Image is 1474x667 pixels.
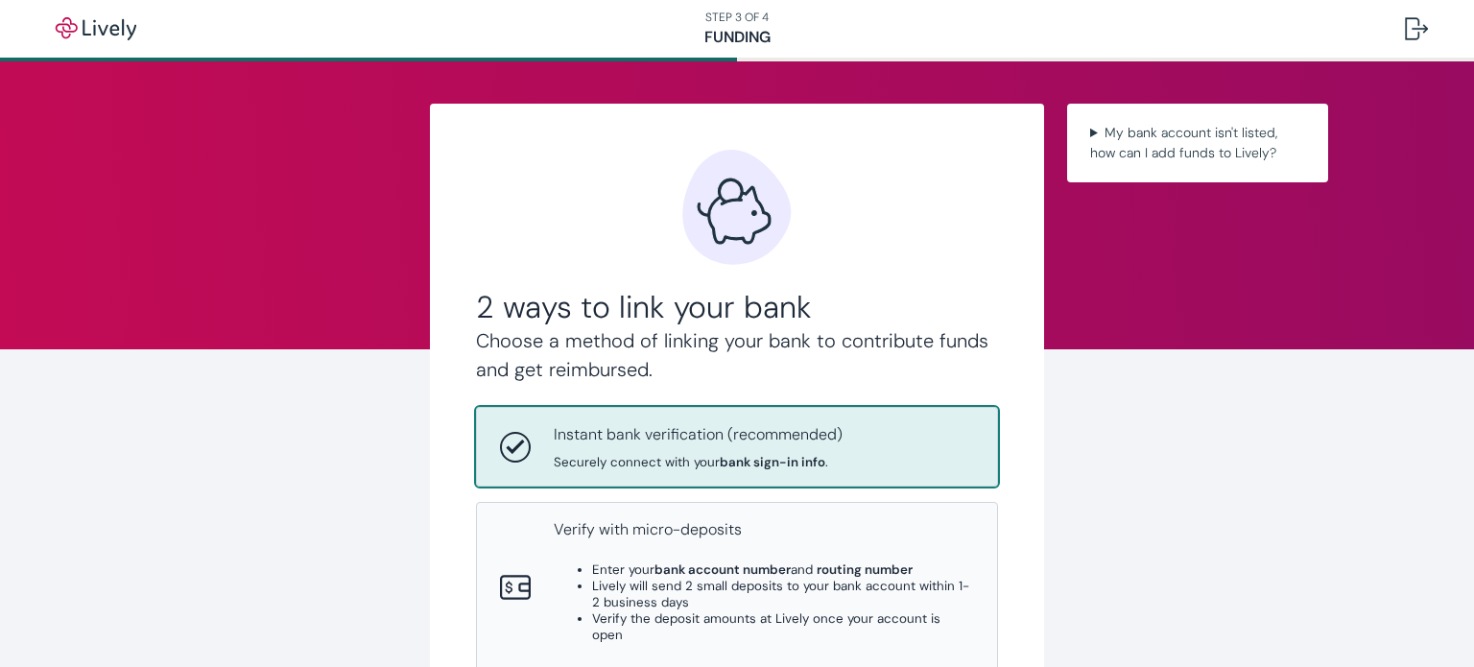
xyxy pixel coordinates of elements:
strong: bank sign-in info [720,454,825,470]
button: Instant bank verificationInstant bank verification (recommended)Securely connect with yourbank si... [477,408,997,486]
svg: Instant bank verification [500,432,531,463]
li: Lively will send 2 small deposits to your bank account within 1-2 business days [592,578,974,610]
li: Enter your and [592,561,974,578]
strong: routing number [817,561,913,578]
img: Lively [42,17,150,40]
p: Instant bank verification (recommended) [554,423,843,446]
li: Verify the deposit amounts at Lively once your account is open [592,610,974,643]
button: Log out [1390,6,1443,52]
summary: My bank account isn't listed, how can I add funds to Lively? [1082,119,1313,167]
h2: 2 ways to link your bank [476,288,998,326]
h4: Choose a method of linking your bank to contribute funds and get reimbursed. [476,326,998,384]
strong: bank account number [654,561,791,578]
svg: Micro-deposits [500,572,531,603]
span: Securely connect with your . [554,454,843,470]
p: Verify with micro-deposits [554,518,974,541]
